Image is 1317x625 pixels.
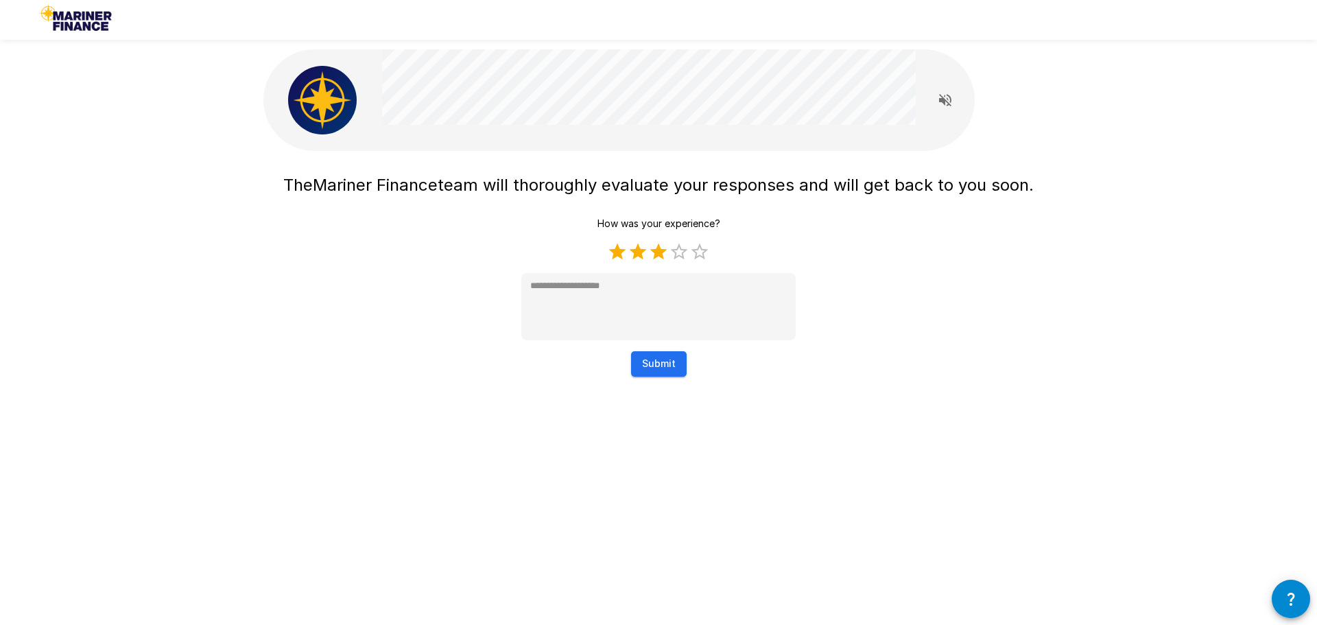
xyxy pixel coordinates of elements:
p: How was your experience? [597,217,720,231]
span: The [283,175,313,195]
button: Read questions aloud [932,86,959,114]
span: team will thoroughly evaluate your responses and will get back to you soon. [438,175,1034,195]
span: Mariner Finance [313,175,438,195]
img: mariner_avatar.png [288,66,357,134]
button: Submit [631,351,687,377]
